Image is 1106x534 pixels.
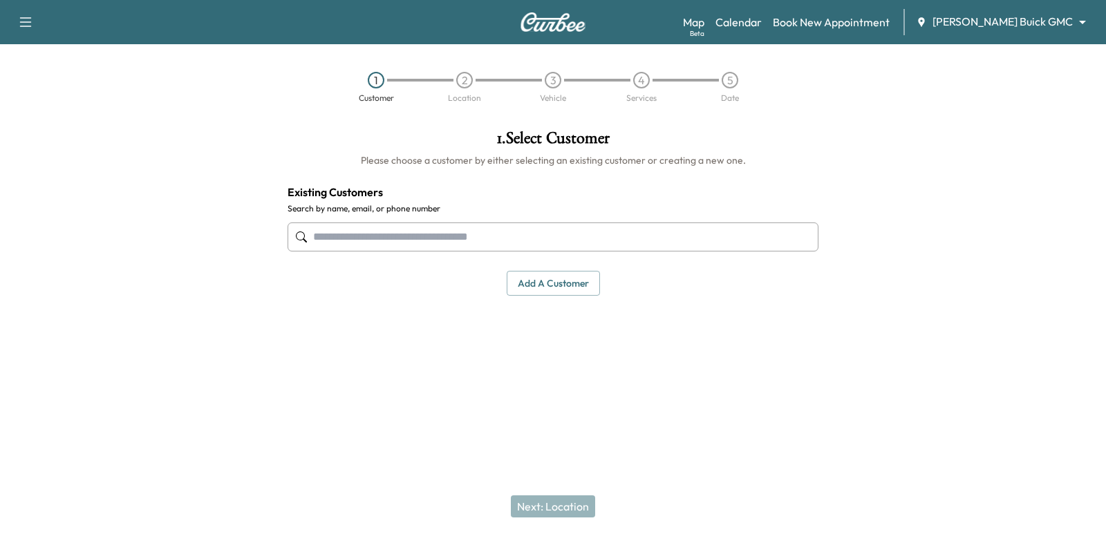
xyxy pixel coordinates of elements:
div: 1 [368,72,384,88]
img: Curbee Logo [520,12,586,32]
div: Beta [690,28,704,39]
div: 4 [633,72,650,88]
a: MapBeta [683,14,704,30]
div: Customer [359,94,394,102]
button: Add a customer [507,271,600,296]
div: 2 [456,72,473,88]
span: [PERSON_NAME] Buick GMC [932,14,1073,30]
h4: Existing Customers [288,184,818,200]
a: Book New Appointment [773,14,890,30]
div: 5 [722,72,738,88]
h1: 1 . Select Customer [288,130,818,153]
a: Calendar [715,14,762,30]
div: Location [448,94,481,102]
div: 3 [545,72,561,88]
label: Search by name, email, or phone number [288,203,818,214]
h6: Please choose a customer by either selecting an existing customer or creating a new one. [288,153,818,167]
div: Date [721,94,739,102]
div: Services [626,94,657,102]
div: Vehicle [540,94,566,102]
